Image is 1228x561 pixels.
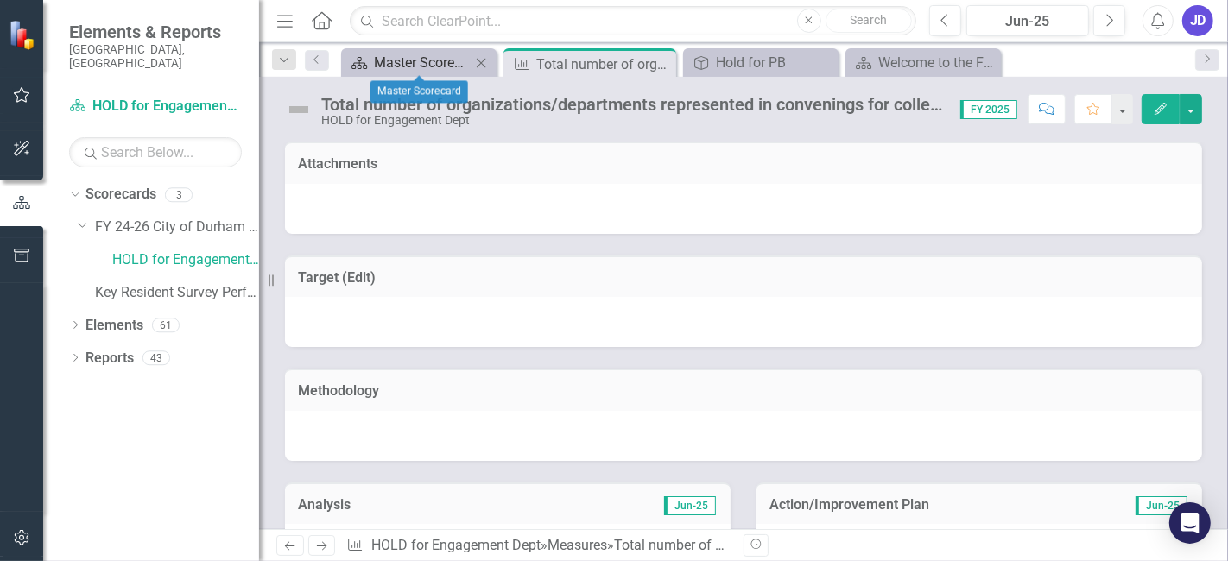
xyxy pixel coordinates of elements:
[826,9,912,33] button: Search
[966,5,1089,36] button: Jun-25
[716,52,834,73] div: Hold for PB
[9,20,39,50] img: ClearPoint Strategy
[960,100,1017,119] span: FY 2025
[152,318,180,332] div: 61
[95,217,259,237] a: FY 24-26 City of Durham Strategic Plan
[69,97,242,117] a: HOLD for Engagement Dept
[850,13,887,27] span: Search
[69,137,242,167] input: Search Below...
[112,250,259,270] a: HOLD for Engagement Dept
[85,349,134,369] a: Reports
[85,185,156,205] a: Scorecards
[664,496,716,515] span: Jun-25
[374,52,471,73] div: Master Scorecard
[69,42,242,71] small: [GEOGRAPHIC_DATA], [GEOGRAPHIC_DATA]
[371,537,541,553] a: HOLD for Engagement Dept
[536,54,672,75] div: Total number of organizations/departments represented in convenings for collective action plannin...
[285,96,313,123] img: Not Defined
[350,6,916,36] input: Search ClearPoint...
[321,114,943,127] div: HOLD for Engagement Dept
[769,497,1084,513] h3: Action/Improvement Plan
[687,52,834,73] a: Hold for PB
[298,156,1189,172] h3: Attachments
[95,283,259,303] a: Key Resident Survey Performance Scorecard
[1182,5,1213,36] button: JD
[346,536,731,556] div: » »
[345,52,471,73] a: Master Scorecard
[298,270,1189,286] h3: Target (Edit)
[321,95,943,114] div: Total number of organizations/departments represented in convenings for collective action plannin...
[370,81,468,104] div: Master Scorecard
[69,22,242,42] span: Elements & Reports
[298,383,1189,399] h3: Methodology
[165,187,193,202] div: 3
[142,350,170,365] div: 43
[972,11,1083,32] div: Jun-25
[850,52,997,73] a: Welcome to the FY [DATE]-[DATE] Strategic Plan Landing Page!
[298,497,506,513] h3: Analysis
[1136,496,1187,515] span: Jun-25
[548,537,607,553] a: Measures
[878,52,997,73] div: Welcome to the FY [DATE]-[DATE] Strategic Plan Landing Page!
[1169,502,1211,544] div: Open Intercom Messenger
[85,316,143,336] a: Elements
